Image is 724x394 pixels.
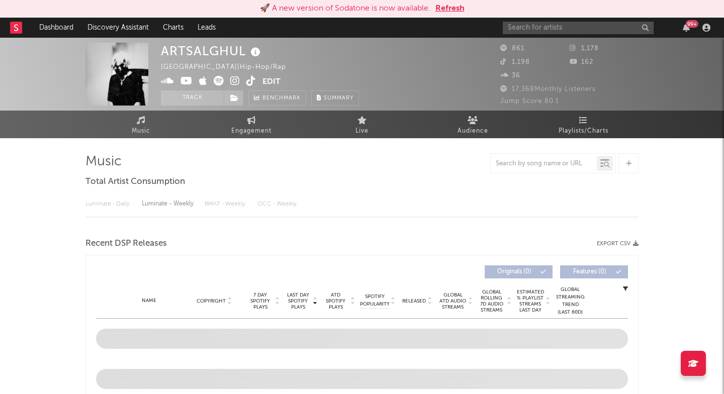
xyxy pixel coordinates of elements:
[196,111,307,138] a: Engagement
[500,98,559,105] span: Jump Score: 80.1
[570,59,593,65] span: 162
[307,111,417,138] a: Live
[516,289,544,313] span: Estimated % Playlist Streams Last Day
[402,298,426,304] span: Released
[439,292,467,310] span: Global ATD Audio Streams
[191,18,223,38] a: Leads
[458,125,488,137] span: Audience
[597,241,639,247] button: Export CSV
[528,111,639,138] a: Playlists/Charts
[360,293,390,308] span: Spotify Popularity
[156,18,191,38] a: Charts
[85,238,167,250] span: Recent DSP Releases
[161,61,298,73] div: [GEOGRAPHIC_DATA] | Hip-Hop/Rap
[132,125,150,137] span: Music
[322,292,349,310] span: ATD Spotify Plays
[686,20,698,28] div: 99 +
[262,76,281,88] button: Edit
[491,160,597,168] input: Search by song name or URL
[500,72,520,79] span: 36
[478,289,505,313] span: Global Rolling 7D Audio Streams
[85,176,185,188] span: Total Artist Consumption
[560,265,628,278] button: Features(0)
[262,92,301,105] span: Benchmark
[85,111,196,138] a: Music
[80,18,156,38] a: Discovery Assistant
[500,59,530,65] span: 1,198
[555,286,585,316] div: Global Streaming Trend (Last 60D)
[247,292,274,310] span: 7 Day Spotify Plays
[559,125,608,137] span: Playlists/Charts
[485,265,553,278] button: Originals(0)
[503,22,654,34] input: Search for artists
[116,297,182,305] div: Name
[355,125,369,137] span: Live
[417,111,528,138] a: Audience
[324,95,353,101] span: Summary
[260,3,430,15] div: 🚀 A new version of Sodatone is now available.
[161,43,263,59] div: ARTSALGHUL
[500,45,524,52] span: 861
[683,24,690,32] button: 99+
[435,3,465,15] button: Refresh
[500,86,596,92] span: 17,368 Monthly Listeners
[285,292,311,310] span: Last Day Spotify Plays
[32,18,80,38] a: Dashboard
[311,90,359,106] button: Summary
[248,90,306,106] a: Benchmark
[161,90,224,106] button: Track
[570,45,599,52] span: 1,178
[197,298,226,304] span: Copyright
[491,269,537,275] span: Originals ( 0 )
[567,269,613,275] span: Features ( 0 )
[231,125,271,137] span: Engagement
